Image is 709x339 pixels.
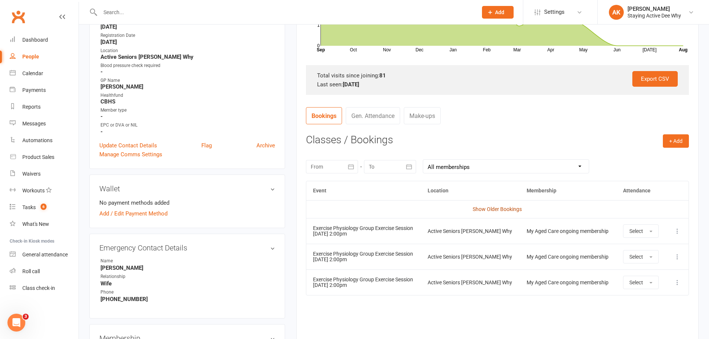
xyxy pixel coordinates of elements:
[99,185,275,193] h3: Wallet
[629,279,643,285] span: Select
[10,82,79,99] a: Payments
[317,71,678,80] div: Total visits since joining:
[663,134,689,148] button: + Add
[22,268,40,274] div: Roll call
[10,246,79,263] a: General attendance kiosk mode
[10,280,79,297] a: Class kiosk mode
[100,107,275,114] div: Member type
[100,296,275,303] strong: [PHONE_NUMBER]
[629,254,643,260] span: Select
[527,254,610,260] div: My Aged Care ongoing membership
[10,199,79,216] a: Tasks 6
[10,166,79,182] a: Waivers
[22,252,68,258] div: General attendance
[100,47,275,54] div: Location
[99,198,275,207] li: No payment methods added
[428,280,513,285] div: Active Seniors [PERSON_NAME] Why
[632,71,678,87] a: Export CSV
[100,32,275,39] div: Registration Date
[404,107,441,124] a: Make-ups
[527,228,610,234] div: My Aged Care ongoing membership
[343,81,359,88] strong: [DATE]
[100,92,275,99] div: Healthfund
[10,263,79,280] a: Roll call
[306,107,342,124] a: Bookings
[22,221,49,227] div: What's New
[609,5,624,20] div: AK
[22,171,41,177] div: Waivers
[495,9,504,15] span: Add
[100,128,275,135] strong: -
[100,77,275,84] div: GP Name
[313,226,414,231] div: Exercise Physiology Group Exercise Session
[313,251,414,257] div: Exercise Physiology Group Exercise Session
[10,99,79,115] a: Reports
[256,141,275,150] a: Archive
[100,39,275,45] strong: [DATE]
[10,132,79,149] a: Automations
[7,314,25,332] iframe: Intercom live chat
[22,104,41,110] div: Reports
[544,4,565,20] span: Settings
[22,87,46,93] div: Payments
[100,258,162,265] div: Name
[100,23,275,30] strong: [DATE]
[623,250,659,263] button: Select
[201,141,212,150] a: Flag
[100,83,275,90] strong: [PERSON_NAME]
[100,280,275,287] strong: Wife
[22,121,46,127] div: Messages
[10,115,79,132] a: Messages
[9,7,28,26] a: Clubworx
[306,269,421,295] td: [DATE] 2:00pm
[306,181,421,200] th: Event
[306,218,421,244] td: [DATE] 2:00pm
[23,314,29,320] span: 3
[100,113,275,120] strong: -
[100,54,275,60] strong: Active Seniors [PERSON_NAME] Why
[616,181,666,200] th: Attendance
[100,98,275,105] strong: CBHS
[10,216,79,233] a: What's New
[10,149,79,166] a: Product Sales
[99,244,275,252] h3: Emergency Contact Details
[10,32,79,48] a: Dashboard
[100,62,275,69] div: Blood pressure check required
[22,154,54,160] div: Product Sales
[99,141,157,150] a: Update Contact Details
[22,285,55,291] div: Class check-in
[100,68,275,75] strong: -
[623,276,659,289] button: Select
[346,107,400,124] a: Gen. Attendance
[313,277,414,282] div: Exercise Physiology Group Exercise Session
[623,224,659,238] button: Select
[100,122,275,129] div: EPC or DVA or NIL
[100,273,162,280] div: Relationship
[306,134,689,146] h3: Classes / Bookings
[22,188,45,194] div: Workouts
[627,12,681,19] div: Staying Active Dee Why
[22,70,43,76] div: Calendar
[10,65,79,82] a: Calendar
[627,6,681,12] div: [PERSON_NAME]
[527,280,610,285] div: My Aged Care ongoing membership
[473,206,522,212] a: Show Older Bookings
[100,265,275,271] strong: [PERSON_NAME]
[629,228,643,234] span: Select
[22,37,48,43] div: Dashboard
[100,289,162,296] div: Phone
[41,204,47,210] span: 6
[421,181,520,200] th: Location
[22,204,36,210] div: Tasks
[317,80,678,89] div: Last seen:
[428,254,513,260] div: Active Seniors [PERSON_NAME] Why
[306,244,421,269] td: [DATE] 2:00pm
[520,181,616,200] th: Membership
[98,7,472,17] input: Search...
[379,72,386,79] strong: 81
[10,182,79,199] a: Workouts
[10,48,79,65] a: People
[428,228,513,234] div: Active Seniors [PERSON_NAME] Why
[482,6,514,19] button: Add
[22,137,52,143] div: Automations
